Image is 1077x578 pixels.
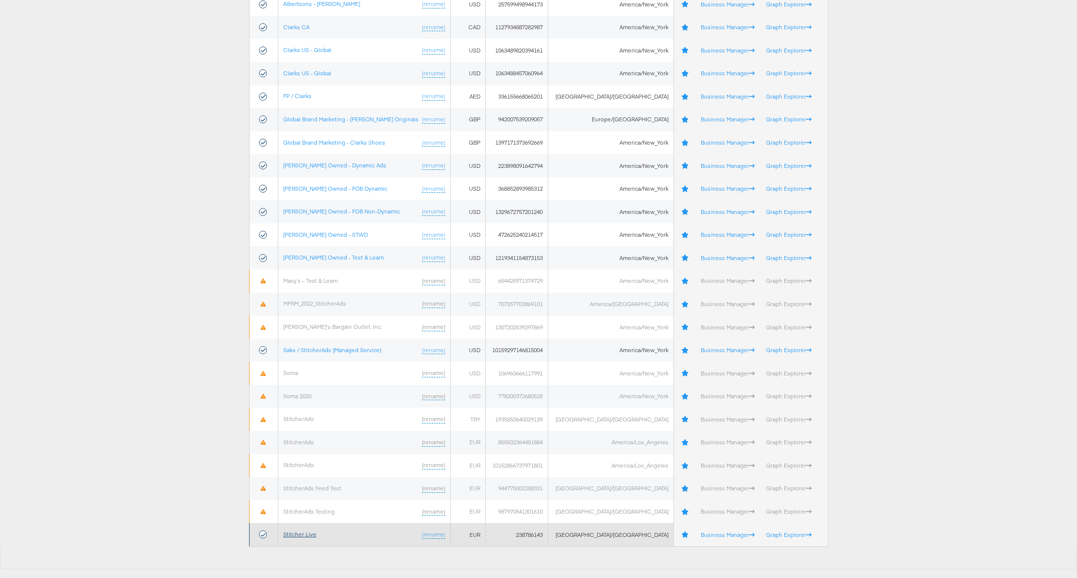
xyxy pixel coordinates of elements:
a: [PERSON_NAME]'s Bargain Outlet, Inc. [283,323,382,330]
td: 944770002288331 [486,477,548,500]
td: EUR [450,477,485,500]
td: [GEOGRAPHIC_DATA]/[GEOGRAPHIC_DATA] [548,477,673,500]
a: Graph Explorer [766,508,812,515]
td: 336155668065201 [486,85,548,108]
td: America/New_York [548,246,673,269]
td: USD [450,269,485,293]
td: America/New_York [548,131,673,155]
a: Graph Explorer [766,323,812,331]
a: Business Manager [701,254,755,262]
a: (rename) [422,277,445,285]
a: [PERSON_NAME] Owned - FOB Non-Dynamic [283,208,400,215]
a: Graph Explorer [766,139,812,146]
td: America/Los_Angeles [548,431,673,454]
td: USD [450,62,485,85]
a: (rename) [422,415,445,423]
td: USD [450,223,485,247]
td: 1397171373692669 [486,131,548,155]
td: America/New_York [548,39,673,62]
td: AED [450,85,485,108]
td: EUR [450,454,485,477]
a: Global Brand Marketing - Clarks Shoes [283,139,385,146]
td: America/[GEOGRAPHIC_DATA] [548,293,673,316]
td: America/New_York [548,269,673,293]
td: EUR [450,500,485,524]
a: (rename) [422,300,445,308]
td: 106960666117991 [486,362,548,385]
a: Graph Explorer [766,208,812,215]
a: Business Manager [701,484,755,492]
a: Business Manager [701,508,755,515]
td: 778200372680528 [486,385,548,408]
a: (rename) [422,530,445,539]
a: StitcherAds [283,415,314,422]
td: 1219341154873153 [486,246,548,269]
a: Graph Explorer [766,162,812,169]
td: 855502364481884 [486,431,548,454]
a: (rename) [422,115,445,124]
td: 472625240214517 [486,223,548,247]
a: Graph Explorer [766,484,812,492]
td: 10152866737971801 [486,454,548,477]
a: (rename) [422,438,445,447]
a: Graph Explorer [766,346,812,354]
a: Business Manager [701,346,755,354]
a: Graph Explorer [766,231,812,238]
a: (rename) [422,254,445,262]
td: USD [450,39,485,62]
td: GBP [450,108,485,131]
a: Business Manager [701,93,755,100]
a: (rename) [422,208,445,216]
td: EUR [450,431,485,454]
td: 368852893985312 [486,177,548,201]
td: 1127934887282987 [486,16,548,39]
a: (rename) [422,484,445,493]
td: USD [450,315,485,339]
td: EUR [450,523,485,546]
a: (rename) [422,69,445,78]
a: Business Manager [701,0,755,8]
a: Business Manager [701,139,755,146]
a: Business Manager [701,438,755,446]
a: Business Manager [701,323,755,331]
td: Europe/[GEOGRAPHIC_DATA] [548,108,673,131]
a: Graph Explorer [766,277,812,284]
a: (rename) [422,346,445,355]
a: Business Manager [701,462,755,469]
td: GBP [450,131,485,155]
td: USD [450,362,485,385]
a: (rename) [422,461,445,470]
a: Graph Explorer [766,93,812,100]
td: TRY [450,408,485,431]
a: Clarks US - Global [283,69,331,77]
a: [PERSON_NAME] Owned - Dynamic Ads [283,161,386,169]
a: (rename) [422,392,445,401]
a: Business Manager [701,392,755,400]
td: 1307202539297869 [486,315,548,339]
a: Business Manager [701,23,755,31]
a: Business Manager [701,162,755,169]
a: Clarks US - Global [283,46,331,53]
a: Business Manager [701,416,755,423]
a: StitcherAds Feed Test [283,484,341,492]
td: USD [450,293,485,316]
a: (rename) [422,231,445,239]
a: StitcherAds [283,461,314,469]
a: (rename) [422,23,445,32]
a: Graph Explorer [766,254,812,262]
td: 707257703869101 [486,293,548,316]
td: America/Los_Angeles [548,454,673,477]
a: (rename) [422,185,445,193]
a: Graph Explorer [766,0,812,8]
a: (rename) [422,92,445,101]
td: America/New_York [548,223,673,247]
a: Business Manager [701,231,755,238]
td: 987970541301610 [486,500,548,524]
a: StitcherAds [283,438,314,446]
td: America/New_York [548,200,673,223]
a: Graph Explorer [766,47,812,54]
td: 1063488457060964 [486,62,548,85]
td: USD [450,339,485,362]
a: FP / Clarks [283,92,311,100]
a: Business Manager [701,300,755,308]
